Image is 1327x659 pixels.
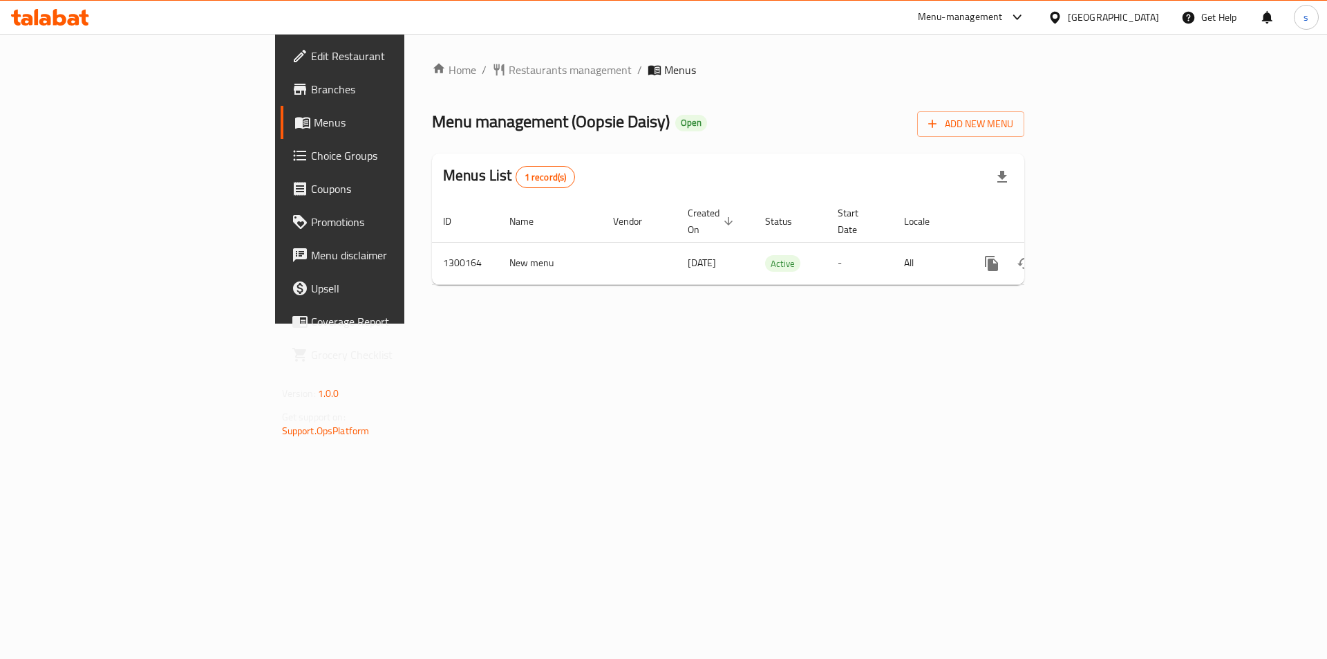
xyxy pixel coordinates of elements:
[311,81,486,98] span: Branches
[1008,247,1042,280] button: Change Status
[311,346,486,363] span: Grocery Checklist
[432,201,1119,285] table: enhanced table
[1304,10,1308,25] span: s
[765,256,800,272] span: Active
[1068,10,1159,25] div: [GEOGRAPHIC_DATA]
[281,239,497,272] a: Menu disclaimer
[838,205,876,238] span: Start Date
[509,213,552,230] span: Name
[675,117,707,129] span: Open
[281,272,497,305] a: Upsell
[637,62,642,78] li: /
[688,254,716,272] span: [DATE]
[281,39,497,73] a: Edit Restaurant
[509,62,632,78] span: Restaurants management
[928,115,1013,133] span: Add New Menu
[311,313,486,330] span: Coverage Report
[281,338,497,371] a: Grocery Checklist
[765,255,800,272] div: Active
[282,408,346,426] span: Get support on:
[827,242,893,284] td: -
[443,213,469,230] span: ID
[318,384,339,402] span: 1.0.0
[281,139,497,172] a: Choice Groups
[986,160,1019,194] div: Export file
[314,114,486,131] span: Menus
[281,106,497,139] a: Menus
[964,201,1119,243] th: Actions
[281,172,497,205] a: Coupons
[516,166,576,188] div: Total records count
[688,205,737,238] span: Created On
[311,247,486,263] span: Menu disclaimer
[311,214,486,230] span: Promotions
[917,111,1024,137] button: Add New Menu
[281,205,497,239] a: Promotions
[492,62,632,78] a: Restaurants management
[765,213,810,230] span: Status
[432,62,1024,78] nav: breadcrumb
[311,147,486,164] span: Choice Groups
[664,62,696,78] span: Menus
[904,213,948,230] span: Locale
[432,106,670,137] span: Menu management ( Oopsie Daisy )
[281,73,497,106] a: Branches
[311,180,486,197] span: Coupons
[613,213,660,230] span: Vendor
[516,171,575,184] span: 1 record(s)
[443,165,575,188] h2: Menus List
[498,242,602,284] td: New menu
[893,242,964,284] td: All
[675,115,707,131] div: Open
[918,9,1003,26] div: Menu-management
[282,422,370,440] a: Support.OpsPlatform
[281,305,497,338] a: Coverage Report
[311,280,486,297] span: Upsell
[311,48,486,64] span: Edit Restaurant
[975,247,1008,280] button: more
[282,384,316,402] span: Version:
